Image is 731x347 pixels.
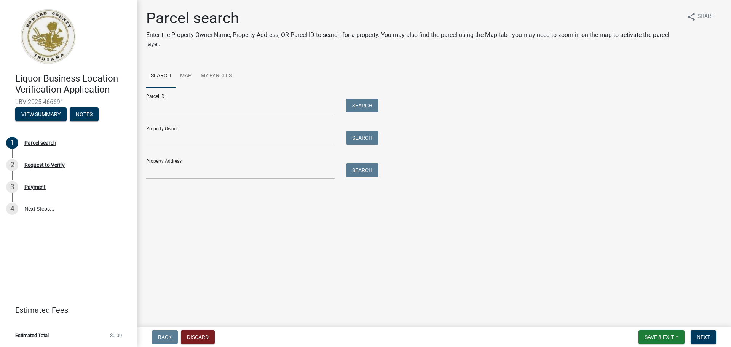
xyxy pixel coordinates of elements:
[638,330,685,344] button: Save & Exit
[181,330,215,344] button: Discard
[6,181,18,193] div: 3
[15,73,131,95] h4: Liquor Business Location Verification Application
[152,330,178,344] button: Back
[346,99,378,112] button: Search
[24,162,65,168] div: Request to Verify
[24,140,56,146] div: Parcel search
[691,330,716,344] button: Next
[645,334,674,340] span: Save & Exit
[697,334,710,340] span: Next
[15,8,80,65] img: Howard County, Indiana
[158,334,172,340] span: Back
[6,159,18,171] div: 2
[24,184,46,190] div: Payment
[70,107,99,121] button: Notes
[346,163,378,177] button: Search
[146,64,176,88] a: Search
[6,137,18,149] div: 1
[6,302,125,318] a: Estimated Fees
[146,30,680,49] p: Enter the Property Owner Name, Property Address, OR Parcel ID to search for a property. You may a...
[176,64,196,88] a: Map
[70,112,99,118] wm-modal-confirm: Notes
[15,333,49,338] span: Estimated Total
[196,64,236,88] a: My Parcels
[15,98,122,106] span: LBV-2025-466691
[687,12,696,21] i: share
[15,107,67,121] button: View Summary
[15,112,67,118] wm-modal-confirm: Summary
[6,203,18,215] div: 4
[110,333,122,338] span: $0.00
[346,131,378,145] button: Search
[146,9,680,27] h1: Parcel search
[681,9,720,24] button: shareShare
[697,12,714,21] span: Share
